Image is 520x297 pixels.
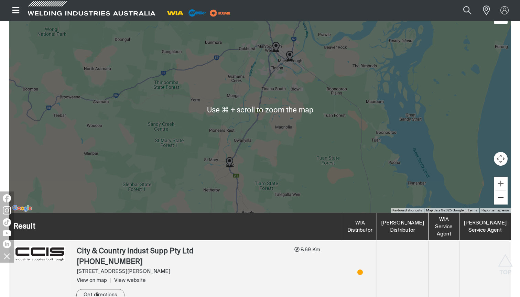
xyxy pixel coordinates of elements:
img: Facebook [3,194,11,202]
button: Scroll to top [498,254,513,269]
a: miller [208,10,233,15]
th: [PERSON_NAME] Distributor [377,213,429,240]
a: Open this area in Google Maps (opens a new window) [11,204,33,213]
div: City & Country Indust Supp Pty Ltd [77,246,289,257]
div: [PHONE_NUMBER] [77,257,289,268]
a: View website [110,278,146,283]
a: Terms [468,208,477,212]
button: Zoom in [494,177,508,190]
span: Map data ©2025 Google [426,208,464,212]
th: Result [9,213,343,240]
button: Keyboard shortcuts [392,208,422,213]
button: Map camera controls [494,152,508,166]
img: City & Country Indust Supp Pty Ltd [15,246,65,261]
img: miller [208,8,233,18]
span: 8.69 Km [300,247,320,252]
span: View on map [77,278,107,283]
a: Report a map error [481,208,509,212]
img: LinkedIn [3,240,11,248]
div: [STREET_ADDRESS][PERSON_NAME] [77,268,289,276]
th: WIA Distributor [343,213,377,240]
th: WIA Service Agent [429,213,459,240]
img: hide socials [1,250,13,262]
img: YouTube [3,230,11,236]
img: TikTok [3,218,11,227]
input: Product name or item number... [447,3,479,18]
button: Zoom out [494,191,508,205]
img: Instagram [3,206,11,214]
img: Google [11,204,33,213]
th: [PERSON_NAME] Service Agent [459,213,511,240]
button: Search products [456,3,479,18]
